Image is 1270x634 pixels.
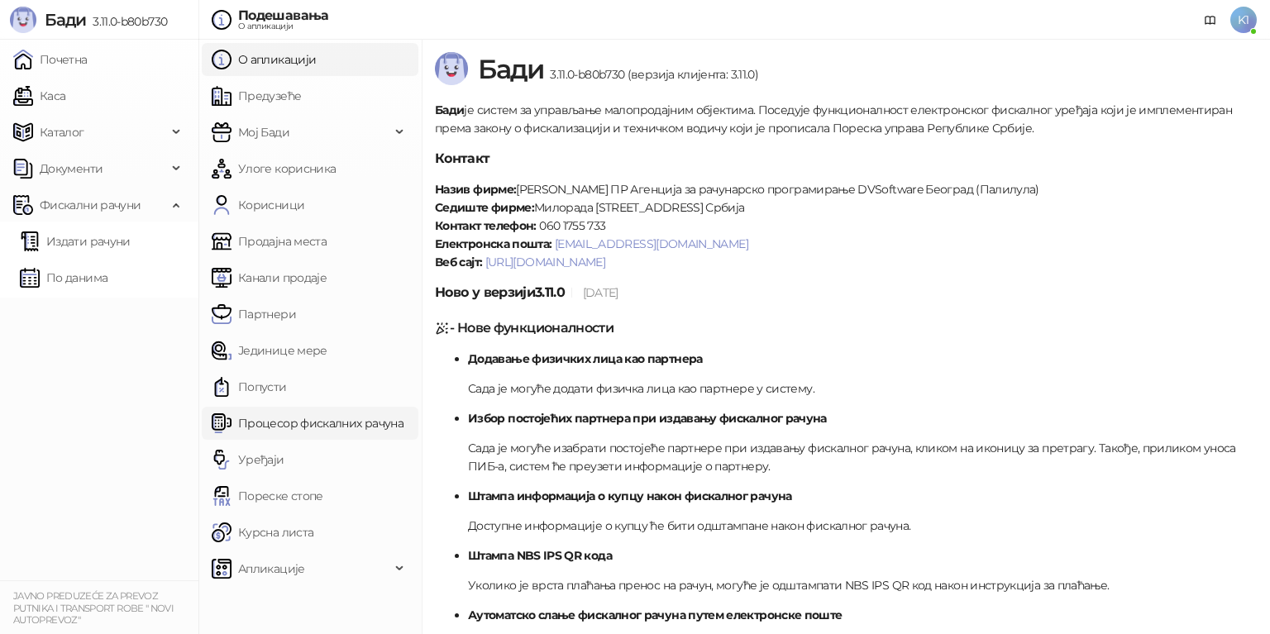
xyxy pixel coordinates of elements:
[212,225,327,258] a: Продајна места
[468,489,792,503] strong: Штампа информација о купцу након фискалног рачуна
[468,608,843,622] strong: Аутоматско слање фискалног рачуна путем електронске поште
[1197,7,1224,33] a: Документација
[238,9,329,22] div: Подешавања
[435,102,464,117] strong: Бади
[212,188,304,222] a: Корисници
[212,479,323,512] a: Пореске стопе
[13,79,65,112] a: Каса
[478,53,543,85] span: Бади
[238,552,305,585] span: Апликације
[435,318,1257,338] h5: - Нове функционалности
[40,188,141,222] span: Фискални рачуни
[212,370,287,403] a: Попусти
[435,52,468,85] img: Logo
[45,10,86,30] span: Бади
[238,116,289,149] span: Мој Бади
[212,261,327,294] a: Канали продаје
[485,255,605,269] a: [URL][DOMAIN_NAME]
[435,101,1257,137] p: је систем за управљање малопродајним објектима. Поседује функционалност електронског фискалног ур...
[468,517,1257,535] p: Доступне информације о купцу ће бити одштампане након фискалног рачуна.
[583,285,618,300] span: [DATE]
[40,116,84,149] span: Каталог
[435,236,551,251] strong: Електронска пошта:
[20,261,107,294] a: По данима
[468,351,703,366] strong: Додавање физичких лица као партнера
[212,407,403,440] a: Процесор фискалних рачуна
[212,79,301,112] a: Предузеће
[468,548,612,563] strong: Штампа NBS IPS QR кода
[1230,7,1257,33] span: K1
[468,379,1257,398] p: Сада је могуће додати физичка лица као партнере у систему.
[212,516,313,549] a: Курсна листа
[435,218,537,233] strong: Контакт телефон:
[468,576,1257,594] p: Уколико је врста плаћања пренос на рачун, могуће је одштампати NBS IPS QR код након инструкција з...
[435,182,516,197] strong: Назив фирме:
[468,411,827,426] strong: Избор постојећих партнера при издавању фискалног рачуна
[543,67,758,82] span: 3.11.0-b80b730 (верзија клијента: 3.11.0)
[13,43,88,76] a: Почетна
[212,334,327,367] a: Јединице мере
[212,443,284,476] a: Уређаји
[13,590,174,626] small: JAVNO PREDUZEĆE ZA PREVOZ PUTNIKA I TRANSPORT ROBE " NOVI AUTOPREVOZ"
[20,225,131,258] a: Издати рачуни
[212,152,336,185] a: Улоге корисника
[40,152,103,185] span: Документи
[435,200,534,215] strong: Седиште фирме:
[435,180,1257,271] p: [PERSON_NAME] ПР Агенција за рачунарско програмирање DVSoftware Београд (Палилула) Милорада [STRE...
[435,255,482,269] strong: Веб сајт:
[555,236,748,251] a: [EMAIL_ADDRESS][DOMAIN_NAME]
[435,149,1257,169] h5: Контакт
[10,7,36,33] img: Logo
[468,439,1257,475] p: Сада је могуће изабрати постојеће партнере при издавању фискалног рачуна, кликом на иконицу за пр...
[212,43,316,76] a: О апликацији
[238,22,329,31] div: О апликацији
[212,298,296,331] a: Партнери
[86,14,167,29] span: 3.11.0-b80b730
[435,283,1257,303] h5: Ново у верзији 3.11.0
